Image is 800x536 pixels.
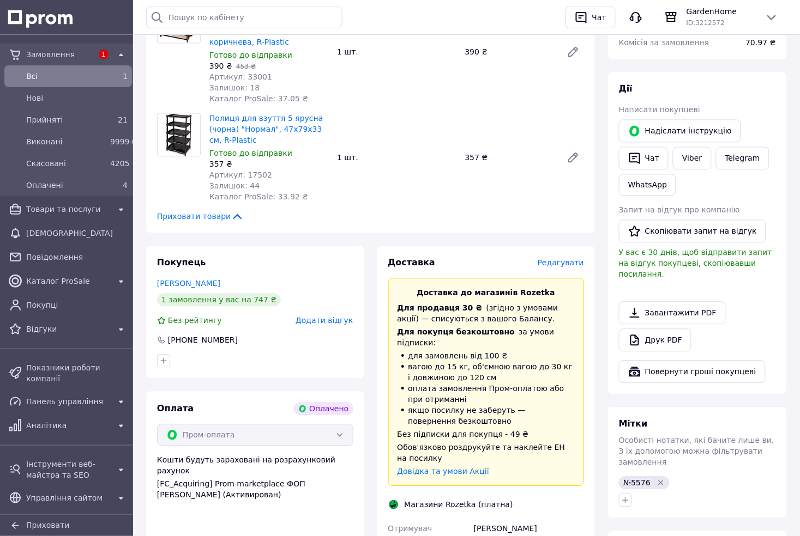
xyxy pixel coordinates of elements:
div: Чат [590,9,609,26]
span: №5576 [623,479,651,488]
span: У вас є 30 днів, щоб відправити запит на відгук покупцеві, скопіювавши посилання. [619,248,772,279]
div: 357 ₴ [461,150,558,166]
span: Для продавця 30 ₴ [398,304,483,313]
span: GardenHome [687,6,756,17]
span: Комісія за замовлення [619,39,709,47]
span: Залишок: 18 [209,84,260,93]
span: Написати покупцеві [619,106,700,114]
span: Прийняті [26,114,106,125]
span: Редагувати [538,259,584,267]
span: Приховати [26,521,69,530]
span: Відгуки [26,324,110,334]
div: [PHONE_NUMBER] [167,335,239,346]
a: Редагувати [562,41,584,63]
span: Всi [26,71,106,82]
span: Дії [619,84,633,94]
a: Полиця для взуття 5 ярусна (чорна) "Нормал", 47х79х33 см, R-Plastic [209,114,323,145]
div: Без підписки для покупця - 49 ₴ [398,429,575,440]
button: Повернути гроші покупцеві [619,361,766,383]
span: Для покупця безкоштовно [398,328,515,337]
button: Надіслати інструкцію [619,120,741,143]
div: за умови підписки: [398,327,575,349]
span: 70.97 ₴ [746,39,776,47]
span: 21 [118,115,128,124]
a: Друк PDF [619,329,691,352]
a: Довідка та умови Акції [398,467,490,476]
a: WhatsApp [619,174,676,196]
div: 1 замовлення у вас на 747 ₴ [157,294,281,307]
span: Аналітика [26,420,110,431]
a: [PERSON_NAME] [157,279,220,288]
span: Каталог ProSale [26,276,110,287]
span: Мітки [619,419,648,429]
span: Додати відгук [296,316,353,325]
span: Виконані [26,136,106,147]
span: Нові [26,93,128,103]
input: Пошук по кабінету [146,7,342,28]
button: Скопіювати запит на відгук [619,220,766,243]
svg: Видалити мітку [657,479,665,488]
span: Каталог ProSale: 33.92 ₴ [209,193,308,202]
div: Обов'язково роздрукуйте та наклейте ЕН на посилку [398,442,575,464]
li: вагою до 15 кг, об'ємною вагою до 30 кг і довжиною до 120 см [398,362,575,383]
a: Редагувати [562,147,584,169]
span: 453 ₴ [236,63,256,71]
span: Артикул: 33001 [209,73,272,82]
span: Покупці [26,300,128,310]
span: 4 [123,181,128,190]
img: Полиця для взуття 5 ярусна (чорна) "Нормал", 47х79х33 см, R-Plastic [166,114,193,156]
span: 390 ₴ [209,62,232,71]
span: Приховати товари [157,211,244,222]
li: для замовлень від 100 ₴ [398,351,575,362]
span: Повідомлення [26,252,128,263]
div: Оплачено [294,403,353,416]
div: 390 ₴ [461,45,558,60]
span: Доставка [388,258,436,268]
button: Чат [619,147,669,170]
span: Інструменти веб-майстра та SEO [26,459,110,480]
li: якщо посилку не заберуть — повернення безкоштовно [398,405,575,427]
div: Кошти будуть зараховані на розрахунковий рахунок [157,455,353,501]
div: 1 шт. [333,45,460,60]
a: Завантажити PDF [619,302,726,325]
span: Артикул: 17502 [209,171,272,180]
span: Запит на відгук про компанію [619,206,740,215]
span: Залишок: 44 [209,182,260,191]
li: оплата замовлення Пром-оплатою або при отриманні [398,383,575,405]
span: [DEMOGRAPHIC_DATA] [26,228,128,239]
span: Покупець [157,258,206,268]
span: Отримувач [388,525,432,533]
span: Показники роботи компанії [26,362,128,384]
div: Магазини Rozetka (платна) [402,500,516,510]
span: Доставка до магазинів Rozetka [417,289,555,297]
span: Оплачені [26,180,106,191]
span: Готово до відправки [209,149,292,158]
span: Управління сайтом [26,492,110,503]
a: Viber [673,147,711,170]
a: Telegram [716,147,769,170]
span: Товари та послуги [26,204,110,215]
div: 1 шт. [333,150,460,166]
span: Оплата [157,404,194,414]
div: (згідно з умовами акції) — списуються з вашого Балансу. [398,303,575,325]
div: 357 ₴ [209,159,328,170]
span: 9999+ [110,137,136,146]
span: Без рейтингу [168,316,222,325]
span: 1 [99,50,109,59]
span: Готово до відправки [209,51,292,60]
span: ID: 3212572 [687,19,725,27]
span: Скасовані [26,158,106,169]
span: 1 [123,72,128,81]
span: Панель управління [26,396,110,407]
span: 4205 [110,159,130,168]
span: Замовлення [26,49,93,60]
span: Особисті нотатки, які бачите лише ви. З їх допомогою можна фільтрувати замовлення [619,436,774,467]
span: Каталог ProSale: 37.05 ₴ [209,95,308,103]
button: Чат [566,7,616,28]
div: [FC_Acquiring] Prom marketplace ФОП [PERSON_NAME] (Активирован) [157,479,353,501]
